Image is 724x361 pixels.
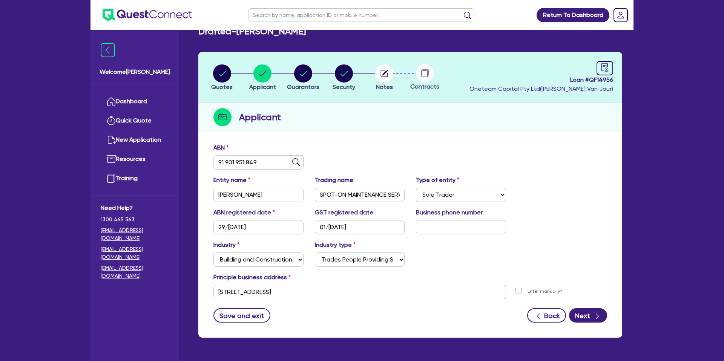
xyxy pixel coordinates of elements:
img: new-application [107,135,116,144]
input: DD / MM / YYYY [213,220,304,234]
button: Applicant [249,64,276,92]
button: Security [332,64,356,92]
label: Industry type [315,240,356,249]
input: Search by name, application ID or mobile number... [248,8,474,21]
label: Type of entity [416,176,459,185]
label: ABN registered date [213,208,275,217]
span: Applicant [249,83,276,90]
button: Guarantors [287,64,320,92]
span: Quotes [211,83,233,90]
span: Notes [376,83,393,90]
button: Notes [375,64,394,92]
a: [EMAIL_ADDRESS][DOMAIN_NAME] [101,245,169,261]
label: Enter manually? [528,288,562,295]
span: 1300 465 363 [101,216,169,223]
label: Principle business address [213,273,291,282]
a: New Application [101,130,169,150]
label: Entity name [213,176,250,185]
span: Guarantors [287,83,319,90]
a: Dropdown toggle [611,5,630,25]
span: Need Help? [101,203,169,213]
a: [EMAIL_ADDRESS][DOMAIN_NAME] [101,226,169,242]
button: Quotes [211,64,233,92]
h2: Drafted - [PERSON_NAME] [198,26,306,37]
img: step-icon [213,108,232,126]
span: Contracts [410,83,439,90]
label: ABN [213,143,229,152]
button: Back [527,308,566,323]
a: Training [101,169,169,188]
span: audit [601,63,609,72]
img: training [107,174,116,183]
span: Loan # QF14956 [469,75,613,84]
input: DD / MM / YYYY [315,220,405,234]
a: Return To Dashboard [537,8,609,22]
img: quick-quote [107,116,116,125]
img: resources [107,154,116,164]
label: Industry [213,240,239,249]
a: Quick Quote [101,111,169,130]
a: Dashboard [101,92,169,111]
label: Business phone number [416,208,483,217]
label: Trading name [315,176,353,185]
a: Resources [101,150,169,169]
button: Next [569,308,607,323]
a: audit [597,61,613,75]
img: abn-lookup icon [292,158,300,166]
button: Save and exit [213,308,270,323]
label: GST registered date [315,208,373,217]
img: icon-menu-close [101,43,115,57]
a: [EMAIL_ADDRESS][DOMAIN_NAME] [101,264,169,280]
span: Security [333,83,355,90]
span: Welcome [PERSON_NAME] [100,67,170,76]
img: quest-connect-logo-blue [103,9,192,21]
h2: Applicant [239,110,281,124]
span: Oneteam Capital Pty Ltd ( [PERSON_NAME] Van Jour ) [469,85,613,92]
